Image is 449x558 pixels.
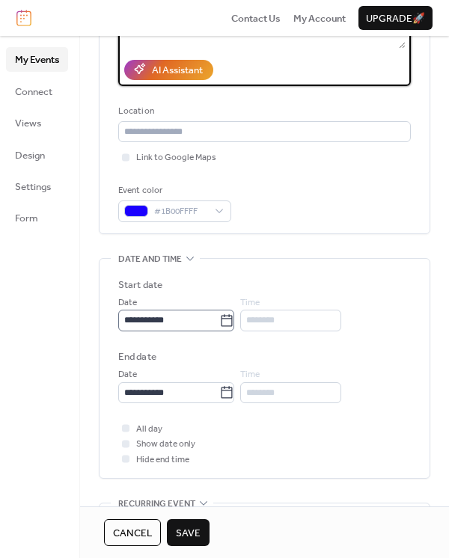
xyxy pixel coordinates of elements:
[6,47,68,71] a: My Events
[118,278,162,292] div: Start date
[118,349,156,364] div: End date
[15,211,38,226] span: Form
[118,367,137,382] span: Date
[293,10,346,25] a: My Account
[6,111,68,135] a: Views
[15,116,41,131] span: Views
[240,295,260,310] span: Time
[136,437,195,452] span: Show date only
[118,251,182,266] span: Date and time
[6,79,68,103] a: Connect
[136,453,189,467] span: Hide end time
[113,526,152,541] span: Cancel
[118,295,137,310] span: Date
[6,206,68,230] a: Form
[118,183,228,198] div: Event color
[15,148,45,163] span: Design
[15,85,52,99] span: Connect
[6,143,68,167] a: Design
[16,10,31,26] img: logo
[358,6,433,30] button: Upgrade🚀
[15,52,59,67] span: My Events
[124,60,213,79] button: AI Assistant
[6,174,68,198] a: Settings
[136,150,216,165] span: Link to Google Maps
[136,422,162,437] span: All day
[231,11,281,26] span: Contact Us
[167,519,210,546] button: Save
[118,497,195,512] span: Recurring event
[293,11,346,26] span: My Account
[231,10,281,25] a: Contact Us
[154,204,207,219] span: #1B00FFFF
[176,526,201,541] span: Save
[240,367,260,382] span: Time
[118,104,408,119] div: Location
[15,180,51,194] span: Settings
[152,63,203,78] div: AI Assistant
[366,11,425,26] span: Upgrade 🚀
[104,519,161,546] button: Cancel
